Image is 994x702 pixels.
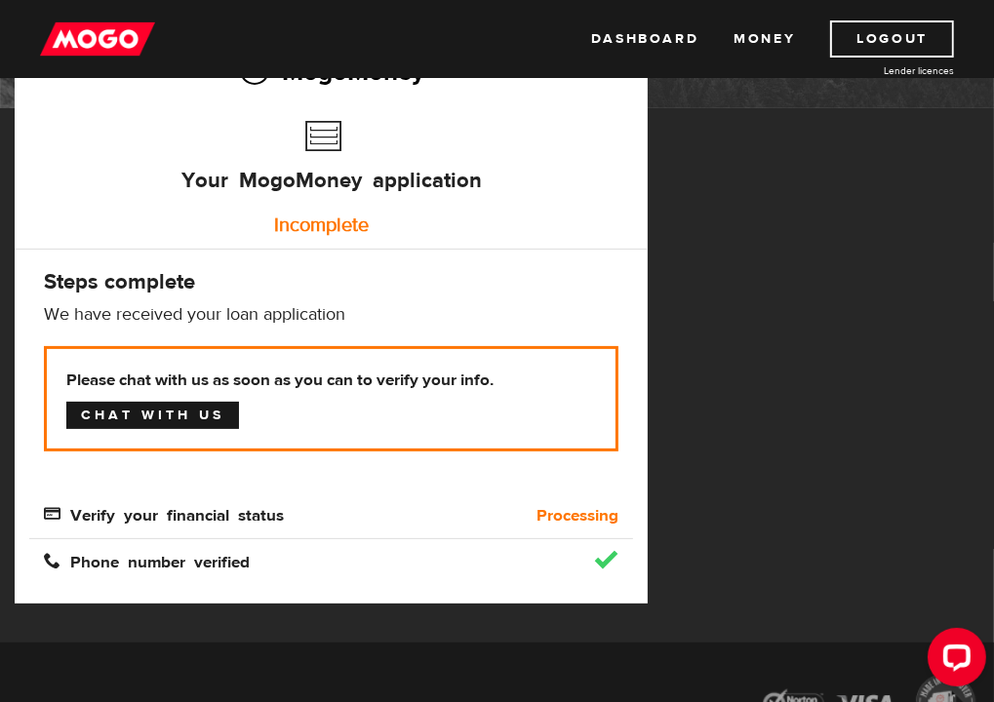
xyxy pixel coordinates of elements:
span: Verify your financial status [44,505,284,522]
span: Phone number verified [44,552,250,568]
a: Lender licences [808,63,954,78]
div: Incomplete [34,206,609,245]
a: Chat with us [66,402,239,429]
a: Logout [830,20,954,58]
a: Dashboard [591,20,698,58]
b: Processing [537,504,618,527]
b: Please chat with us as soon as you can to verify your info. [66,369,596,392]
p: We have received your loan application [44,303,618,327]
h4: Steps complete [44,268,618,295]
h3: Your MogoMoney application [181,111,482,222]
a: Money [734,20,795,58]
img: mogo_logo-11ee424be714fa7cbb0f0f49df9e16ec.png [40,20,155,58]
iframe: LiveChat chat widget [912,620,994,702]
